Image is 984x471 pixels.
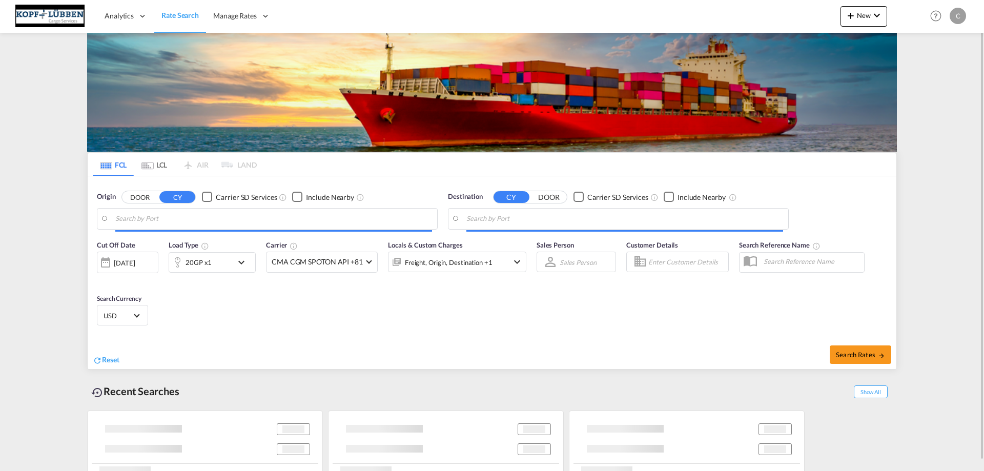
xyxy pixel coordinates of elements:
span: Customer Details [626,241,678,249]
md-tab-item: FCL [93,153,134,176]
div: [DATE] [97,252,158,273]
md-icon: icon-chevron-down [871,9,883,22]
input: Enter Customer Details [648,254,725,270]
div: Freight Origin Destination Factory Stuffing [405,255,493,270]
span: Rate Search [161,11,199,19]
md-icon: Unchecked: Search for CY (Container Yard) services for all selected carriers.Checked : Search for... [279,193,287,201]
md-icon: Unchecked: Ignores neighbouring ports when fetching rates.Checked : Includes neighbouring ports w... [356,193,364,201]
md-icon: icon-refresh [93,356,102,365]
md-select: Select Currency: $ USDUnited States Dollar [102,308,142,323]
div: C [950,8,966,24]
md-icon: icon-arrow-right [878,352,885,359]
md-icon: icon-chevron-down [235,256,253,269]
span: Sales Person [537,241,574,249]
md-tab-item: LCL [134,153,175,176]
span: Carrier [266,241,298,249]
md-icon: Your search will be saved by the below given name [812,242,821,250]
md-icon: The selected Trucker/Carrierwill be displayed in the rate results If the rates are from another f... [290,242,298,250]
div: Carrier SD Services [216,192,277,202]
md-checkbox: Checkbox No Ink [292,192,354,202]
div: Freight Origin Destination Factory Stuffingicon-chevron-down [388,252,526,272]
input: Search by Port [466,211,783,227]
md-datepicker: Select [97,272,105,286]
span: USD [104,311,132,320]
md-icon: Unchecked: Search for CY (Container Yard) services for all selected carriers.Checked : Search for... [650,193,659,201]
span: Reset [102,355,119,364]
md-icon: icon-plus 400-fg [845,9,857,22]
div: 20GP x1icon-chevron-down [169,252,256,273]
div: 20GP x1 [186,255,212,270]
span: New [845,11,883,19]
span: Manage Rates [213,11,257,21]
button: DOOR [122,191,158,203]
span: Search Rates [836,351,885,359]
img: LCL+%26+FCL+BACKGROUND.png [87,33,897,152]
md-checkbox: Checkbox No Ink [202,192,277,202]
div: Recent Searches [87,380,183,403]
div: Origin DOOR CY Checkbox No InkUnchecked: Search for CY (Container Yard) services for all selected... [88,176,896,369]
button: Search Ratesicon-arrow-right [830,345,891,364]
div: [DATE] [114,258,135,268]
md-icon: icon-information-outline [201,242,209,250]
span: Search Currency [97,295,141,302]
button: DOOR [531,191,567,203]
button: CY [494,191,529,203]
button: CY [159,191,195,203]
span: CMA CGM SPOTON API +81 [272,257,363,267]
span: Help [927,7,945,25]
div: Carrier SD Services [587,192,648,202]
input: Search Reference Name [758,254,864,269]
md-checkbox: Checkbox No Ink [664,192,726,202]
span: Load Type [169,241,209,249]
span: Show All [854,385,888,398]
span: Cut Off Date [97,241,135,249]
span: Analytics [105,11,134,21]
img: 25cf3bb0aafc11ee9c4fdbd399af7748.JPG [15,5,85,28]
span: Search Reference Name [739,241,821,249]
md-icon: icon-backup-restore [91,386,104,399]
span: Destination [448,192,483,202]
md-checkbox: Checkbox No Ink [573,192,648,202]
div: Help [927,7,950,26]
button: icon-plus 400-fgNewicon-chevron-down [840,6,887,27]
span: Locals & Custom Charges [388,241,463,249]
md-pagination-wrapper: Use the left and right arrow keys to navigate between tabs [93,153,257,176]
md-select: Sales Person [559,255,598,270]
span: Origin [97,192,115,202]
md-icon: icon-chevron-down [511,256,523,268]
div: icon-refreshReset [93,355,119,366]
md-icon: Unchecked: Ignores neighbouring ports when fetching rates.Checked : Includes neighbouring ports w... [729,193,737,201]
div: Include Nearby [678,192,726,202]
input: Search by Port [115,211,432,227]
div: Include Nearby [306,192,354,202]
